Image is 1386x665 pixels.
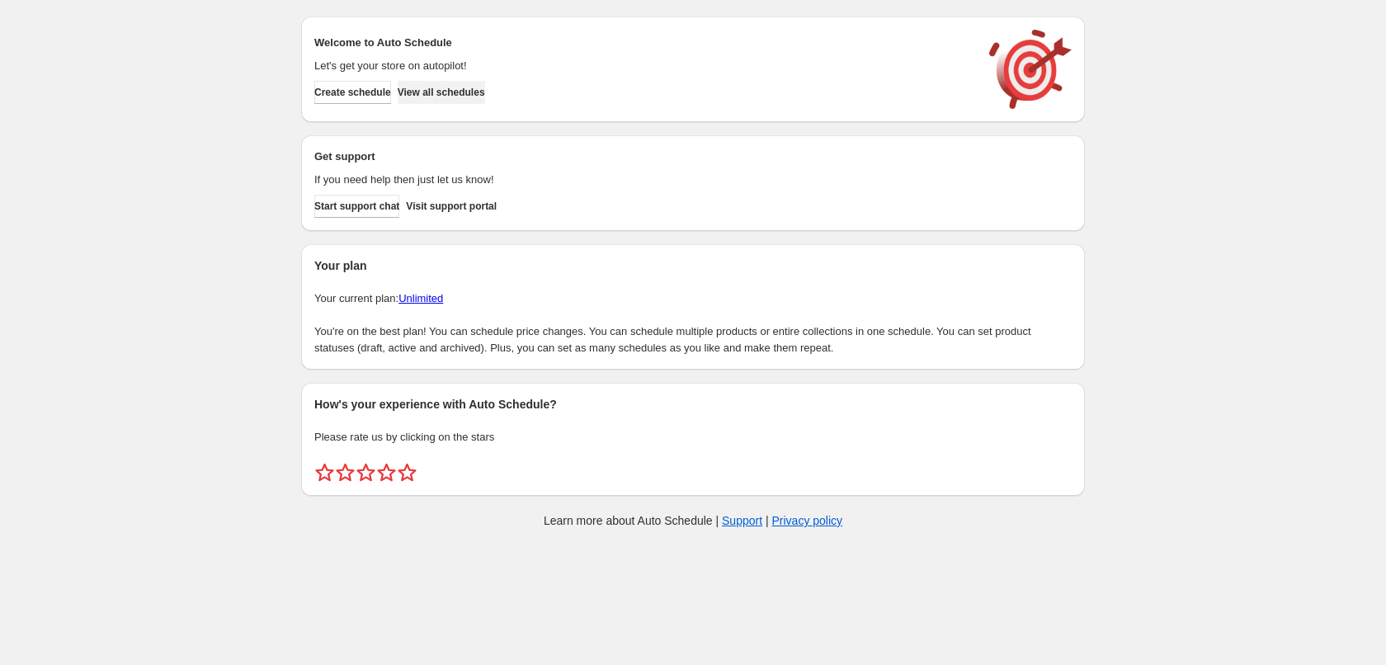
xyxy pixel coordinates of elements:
span: Start support chat [314,200,399,213]
span: Create schedule [314,86,391,99]
p: Your current plan: [314,290,1072,307]
span: Visit support portal [406,200,497,213]
p: If you need help then just let us know! [314,172,973,188]
a: Visit support portal [406,195,497,218]
h2: How's your experience with Auto Schedule? [314,396,1072,413]
h2: Get support [314,149,973,165]
a: Privacy policy [772,514,843,527]
p: Learn more about Auto Schedule | | [544,512,842,529]
p: Let's get your store on autopilot! [314,58,973,74]
p: You're on the best plan! You can schedule price changes. You can schedule multiple products or en... [314,323,1072,356]
a: Start support chat [314,195,399,218]
a: Unlimited [398,292,443,304]
h2: Your plan [314,257,1072,274]
button: View all schedules [398,81,485,104]
span: View all schedules [398,86,485,99]
p: Please rate us by clicking on the stars [314,429,1072,446]
button: Create schedule [314,81,391,104]
h2: Welcome to Auto Schedule [314,35,973,51]
a: Support [722,514,762,527]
